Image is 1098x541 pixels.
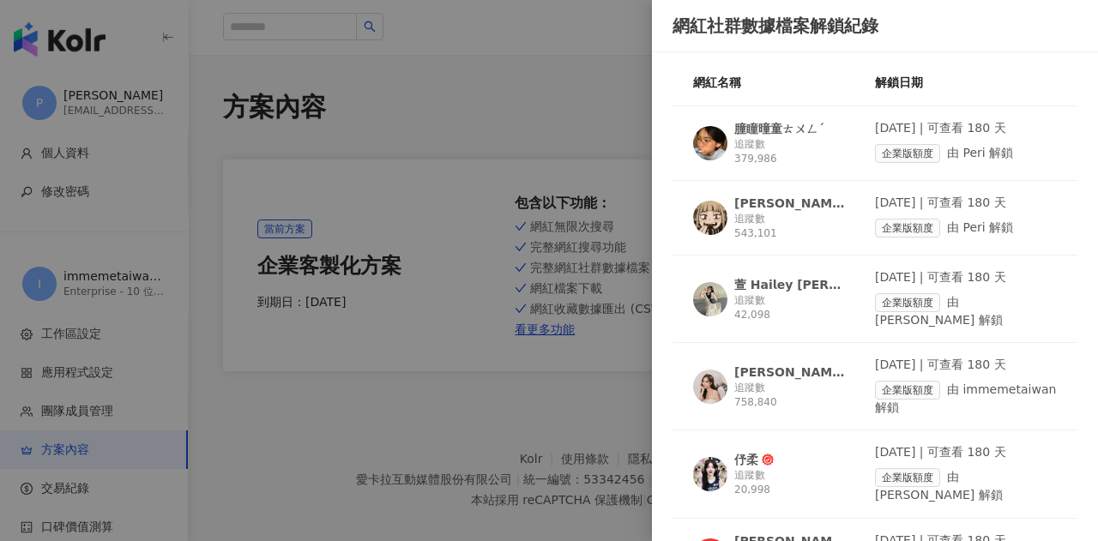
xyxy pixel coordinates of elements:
[875,468,940,487] span: 企業版額度
[875,219,1057,237] div: 由 Peri 解鎖
[734,195,846,212] div: [PERSON_NAME]
[875,357,1057,374] div: [DATE] | 可查看 180 天
[673,444,1077,518] a: KOL Avatar伃柔追蹤數 20,998[DATE] | 可查看 180 天企業版額度由 [PERSON_NAME] 解鎖
[875,120,1057,137] div: [DATE] | 可查看 180 天
[875,144,1057,163] div: 由 Peri 解鎖
[875,293,940,312] span: 企業版額度
[875,219,940,237] span: 企業版額度
[875,144,940,163] span: 企業版額度
[673,357,1077,430] a: KOL Avatar[PERSON_NAME]/荳荳追蹤數 758,840[DATE] | 可查看 180 天企業版額度由 immemetaiwan 解鎖
[693,457,727,491] img: KOL Avatar
[875,195,1057,212] div: [DATE] | 可查看 180 天
[673,269,1077,343] a: KOL Avatar萱 𝗛𝗮𝗶𝗹𝗲𝘆 [PERSON_NAME]追蹤數 42,098[DATE] | 可查看 180 天企業版額度由 [PERSON_NAME] 解鎖
[693,282,727,316] img: KOL Avatar
[734,212,846,241] div: 追蹤數 543,101
[734,381,846,410] div: 追蹤數 758,840
[673,195,1077,255] a: KOL Avatar[PERSON_NAME]追蹤數 543,101[DATE] | 可查看 180 天企業版額度由 Peri 解鎖
[875,381,940,400] span: 企業版額度
[693,201,727,235] img: KOL Avatar
[734,120,824,137] div: 朣瞳曈童ㄊㄨㄥˊ
[734,364,846,381] div: [PERSON_NAME]/荳荳
[875,381,1057,417] div: 由 immemetaiwan 解鎖
[875,468,1057,504] div: 由 [PERSON_NAME] 解鎖
[693,126,727,160] img: KOL Avatar
[875,293,1057,329] div: 由 [PERSON_NAME] 解鎖
[734,276,846,293] div: 萱 𝗛𝗮𝗶𝗹𝗲𝘆 [PERSON_NAME]
[693,370,727,404] img: KOL Avatar
[734,293,846,322] div: 追蹤數 42,098
[734,468,846,497] div: 追蹤數 20,998
[875,73,1057,92] div: 解鎖日期
[734,451,758,468] div: 伃柔
[875,269,1057,286] div: [DATE] | 可查看 180 天
[673,120,1077,181] a: KOL Avatar朣瞳曈童ㄊㄨㄥˊ追蹤數 379,986[DATE] | 可查看 180 天企業版額度由 Peri 解鎖
[875,444,1057,461] div: [DATE] | 可查看 180 天
[734,137,846,166] div: 追蹤數 379,986
[693,73,875,92] div: 網紅名稱
[673,14,1077,38] div: 網紅社群數據檔案解鎖紀錄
